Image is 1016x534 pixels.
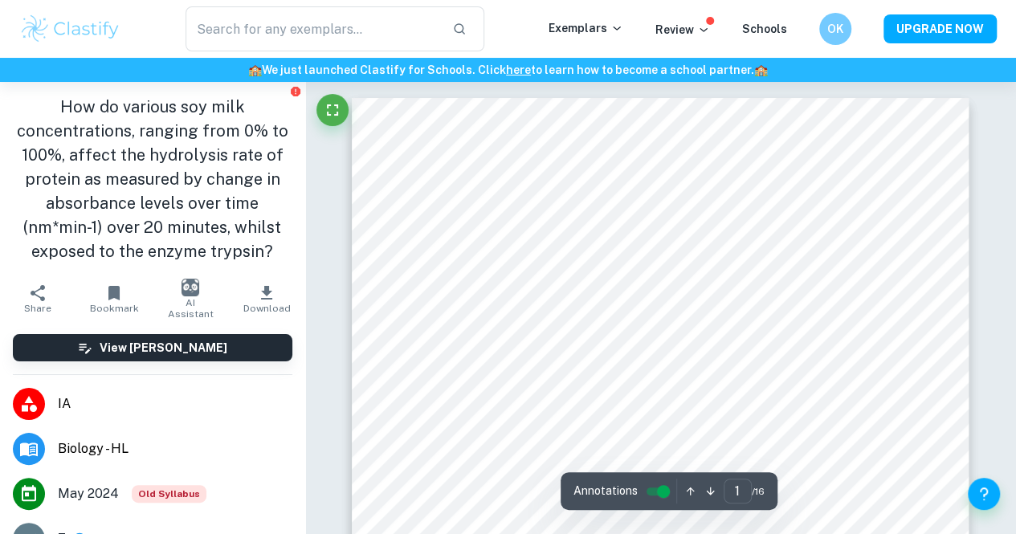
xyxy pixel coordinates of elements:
img: AI Assistant [182,279,199,296]
span: Share [24,303,51,314]
h6: We just launched Clastify for Schools. Click to learn how to become a school partner. [3,61,1013,79]
span: / 16 [752,484,765,499]
button: Bookmark [76,276,153,321]
button: AI Assistant [153,276,229,321]
input: Search for any exemplars... [186,6,439,51]
span: AI Assistant [162,297,219,320]
h6: OK [826,20,845,38]
span: Old Syllabus [132,485,206,503]
h6: View [PERSON_NAME] [100,339,227,357]
span: 🏫 [248,63,262,76]
span: 🏫 [754,63,768,76]
span: Annotations [573,483,638,499]
div: Starting from the May 2025 session, the Biology IA requirements have changed. It's OK to refer to... [132,485,206,503]
span: Bookmark [90,303,139,314]
span: May 2024 [58,484,119,503]
a: here [506,63,531,76]
button: View [PERSON_NAME] [13,334,292,361]
a: Schools [742,22,787,35]
img: Clastify logo [19,13,121,45]
span: Biology - HL [58,439,292,459]
button: OK [819,13,851,45]
button: Help and Feedback [968,478,1000,510]
button: Fullscreen [316,94,349,126]
p: Review [655,21,710,39]
button: Report issue [290,85,302,97]
h1: How do various soy milk concentrations, ranging from 0% to 100%, affect the hydrolysis rate of pr... [13,95,292,263]
button: Download [229,276,305,321]
p: Exemplars [549,19,623,37]
span: Download [243,303,291,314]
button: UPGRADE NOW [883,14,997,43]
span: IA [58,394,292,414]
